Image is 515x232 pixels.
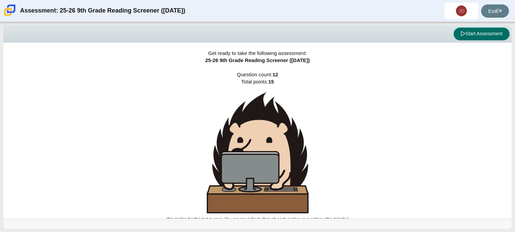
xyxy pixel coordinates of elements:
img: hedgehog-behind-computer-large.png [207,92,309,213]
span: Get ready to take the following assessment: [208,50,307,56]
a: Carmen School of Science & Technology [3,13,17,18]
img: Carmen School of Science & Technology [3,3,17,17]
a: Exit [481,4,509,18]
b: 15 [268,79,274,84]
button: Start Assessment [454,27,510,40]
b: 12 [273,72,278,77]
span: JD [459,8,464,13]
span: Question count: Total points: [166,72,348,221]
div: Assessment: 25-26 9th Grade Reading Screener ([DATE]) [20,3,185,19]
small: (Navigation for this test is open. You can move freely through each section or question without l... [166,217,348,221]
span: 25-26 9th Grade Reading Screener ([DATE]) [205,57,310,63]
